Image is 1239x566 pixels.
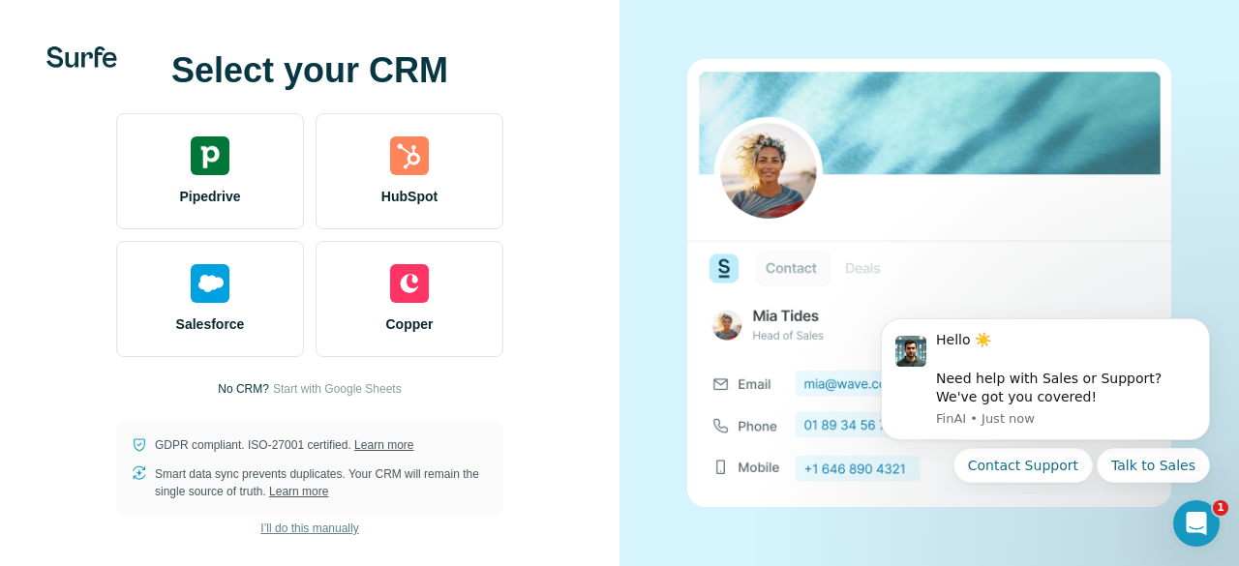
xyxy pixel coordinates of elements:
[1173,500,1220,547] iframe: Intercom live chat
[354,438,413,452] a: Learn more
[155,465,488,500] p: Smart data sync prevents duplicates. Your CRM will remain the single source of truth.
[176,314,245,334] span: Salesforce
[269,485,328,498] a: Learn more
[191,136,229,175] img: pipedrive's logo
[852,303,1239,494] iframe: Intercom notifications message
[273,380,402,398] button: Start with Google Sheets
[218,380,269,398] p: No CRM?
[191,264,229,303] img: salesforce's logo
[46,46,117,68] img: Surfe's logo
[381,187,438,206] span: HubSpot
[179,187,240,206] span: Pipedrive
[155,436,413,454] p: GDPR compliant. ISO-27001 certified.
[247,514,372,543] button: I’ll do this manually
[116,51,503,90] h1: Select your CRM
[390,264,429,303] img: copper's logo
[687,59,1171,507] img: none image
[260,520,358,537] span: I’ll do this manually
[386,314,434,334] span: Copper
[390,136,429,175] img: hubspot's logo
[1213,500,1228,516] span: 1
